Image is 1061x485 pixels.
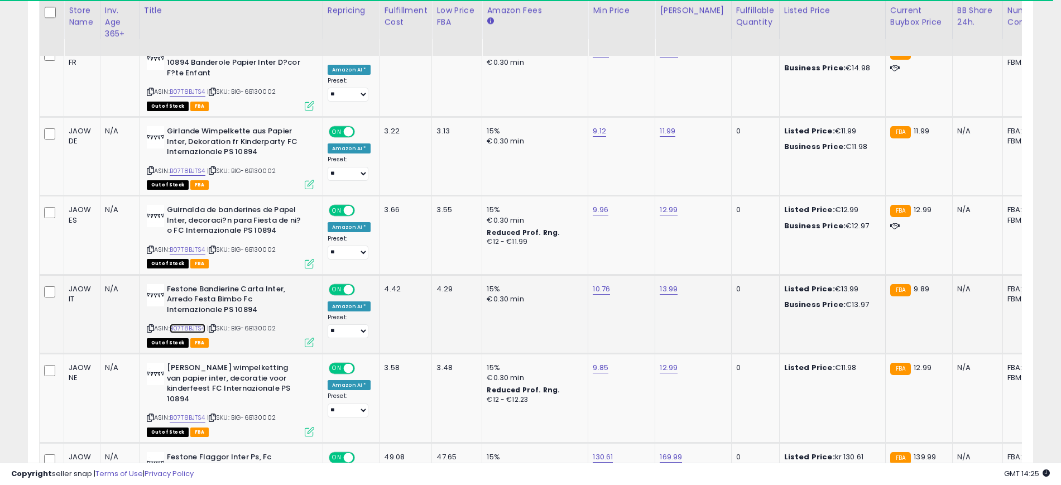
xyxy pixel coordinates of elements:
[593,452,613,463] a: 130.61
[914,452,936,462] span: 139.99
[784,221,877,231] div: €12.97
[167,47,303,81] b: Banderole FC International PS 10894 Banderole Papier Inter D?cor F?te Enfant
[330,127,344,137] span: ON
[328,4,375,16] div: Repricing
[353,206,371,215] span: OFF
[105,284,131,294] div: N/A
[147,47,164,70] img: 314TktOfvhL._SL40_.jpg
[914,362,932,373] span: 12.99
[328,156,371,181] div: Preset:
[593,204,608,215] a: 9.96
[914,284,929,294] span: 9.89
[784,300,877,310] div: €13.97
[167,126,303,160] b: Girlande Wimpelkette aus Papier Inter, Dekoration fr Kinderparty FC Internazionale PS 10894
[330,285,344,294] span: ON
[328,65,371,75] div: Amazon AI *
[1007,363,1044,373] div: FBA: 0
[784,126,877,136] div: €11.99
[593,362,608,373] a: 9.85
[1007,4,1048,28] div: Num of Comp.
[784,284,877,294] div: €13.99
[914,204,932,215] span: 12.99
[207,413,276,422] span: | SKU: BIG-6B130002
[190,180,209,190] span: FBA
[328,77,371,102] div: Preset:
[660,204,678,215] a: 12.99
[660,4,726,16] div: [PERSON_NAME]
[207,245,276,254] span: | SKU: BIG-6B130002
[436,4,477,28] div: Low Price FBA
[487,385,560,395] b: Reduced Prof. Rng.
[207,87,276,96] span: | SKU: BIG-6B130002
[95,468,143,479] a: Terms of Use
[1007,373,1044,383] div: FBM: 0
[328,235,371,260] div: Preset:
[1007,294,1044,304] div: FBM: 4
[147,126,314,188] div: ASIN:
[147,284,164,306] img: 314TktOfvhL._SL40_.jpg
[1007,215,1044,225] div: FBM: 1
[147,47,314,109] div: ASIN:
[784,47,835,57] b: Listed Price:
[914,47,932,57] span: 14.99
[436,126,473,136] div: 3.13
[384,4,427,28] div: Fulfillment Cost
[660,126,675,137] a: 11.99
[167,205,303,239] b: Guirnalda de banderines de Papel Inter, decoraci?n para Fiesta de ni?o FC Internazionale PS 10894
[147,205,164,227] img: 314TktOfvhL._SL40_.jpg
[11,468,52,479] strong: Copyright
[190,259,209,268] span: FBA
[957,284,994,294] div: N/A
[170,166,205,176] a: B07T8BJTS4
[384,284,423,294] div: 4.42
[784,363,877,373] div: €11.98
[487,395,579,405] div: €12 - €12.23
[207,324,276,333] span: | SKU: BIG-6B130002
[1007,205,1044,215] div: FBA: 0
[784,4,881,16] div: Listed Price
[487,205,579,215] div: 15%
[784,362,835,373] b: Listed Price:
[190,102,209,111] span: FBA
[957,4,998,28] div: BB Share 24h.
[487,294,579,304] div: €0.30 min
[890,126,911,138] small: FBA
[660,452,682,463] a: 169.99
[167,284,303,318] b: Festone Bandierine Carta Inter, Arredo Festa Bimbo Fc Internazionale PS 10894
[487,228,560,237] b: Reduced Prof. Rng.
[487,215,579,225] div: €0.30 min
[957,205,994,215] div: N/A
[784,452,835,462] b: Listed Price:
[957,363,994,373] div: N/A
[384,126,423,136] div: 3.22
[69,126,92,146] div: JAOW DE
[147,338,189,348] span: All listings that are currently out of stock and unavailable for purchase on Amazon
[487,373,579,383] div: €0.30 min
[69,284,92,304] div: JAOW IT
[167,363,303,407] b: [PERSON_NAME] wimpelketting van papier inter, decoratie voor kinderfeest FC Internazionale PS 10894
[145,468,194,479] a: Privacy Policy
[328,392,371,417] div: Preset:
[593,126,606,137] a: 9.12
[487,4,583,16] div: Amazon Fees
[784,220,846,231] b: Business Price:
[69,205,92,225] div: JAOW ES
[207,166,276,175] span: | SKU: BIG-6B130002
[1004,468,1050,479] span: 2025-10-7 14:25 GMT
[147,284,314,346] div: ASIN:
[784,126,835,136] b: Listed Price:
[736,363,771,373] div: 0
[1007,126,1044,136] div: FBA: 0
[147,363,164,385] img: 314TktOfvhL._SL40_.jpg
[736,126,771,136] div: 0
[436,205,473,215] div: 3.55
[436,284,473,294] div: 4.29
[784,63,877,73] div: €14.98
[147,363,314,435] div: ASIN:
[105,363,131,373] div: N/A
[328,222,371,232] div: Amazon AI *
[328,314,371,339] div: Preset:
[144,4,318,16] div: Title
[330,364,344,373] span: ON
[328,301,371,311] div: Amazon AI *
